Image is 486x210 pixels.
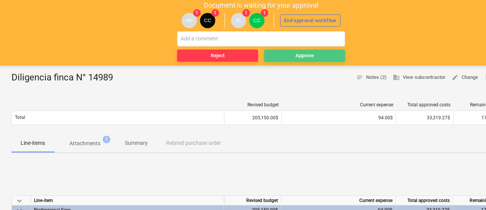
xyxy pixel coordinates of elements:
span: notes [356,74,363,81]
div: 205,150.00$ [224,112,281,124]
div: Diligencia finca N° 14989 [11,72,119,84]
div: 33,319.27$ [396,112,453,124]
button: Approve [264,50,345,62]
iframe: Chat Widget [448,173,486,210]
div: Total approved costs [399,102,450,107]
div: Carlos Cedeno [249,13,265,28]
p: Total [15,114,25,121]
span: CC [204,18,211,23]
p: Attachments [69,139,100,147]
p: Summary [125,139,148,147]
span: keyboard_arrow_down [15,196,24,205]
button: View subcontractor [390,72,449,83]
div: Total approved costs [396,196,453,205]
span: business [393,74,400,81]
span: JC [236,18,242,23]
span: View subcontractor [393,73,446,82]
div: 94.00$ [285,115,393,120]
div: Hercilia Palma [182,13,197,28]
span: edit [452,74,459,81]
span: 1 [242,9,250,17]
span: Change [452,73,478,82]
p: Line-items [21,139,45,147]
div: Javier Cattan [231,13,246,28]
span: CC [253,18,260,23]
button: Reject [177,50,258,62]
button: End approval workflow [280,14,341,27]
span: 1 [103,136,110,143]
div: Revised budget [228,102,279,107]
div: Current expense [285,102,393,107]
span: 1 [193,9,201,17]
input: Add a comment [177,31,345,46]
div: Reject [211,51,224,60]
div: Line-item [31,196,224,205]
div: Revised budget [224,196,281,205]
button: Change [449,72,481,83]
div: Carlos Cedeno [200,13,215,28]
div: End approval workflow [284,16,337,25]
div: Current expense [281,196,396,205]
span: Notes (2) [356,73,387,82]
span: 1 [261,9,268,17]
div: Approve [295,51,314,60]
p: Document is waiting for your approval [204,1,318,10]
button: Notes (2) [353,72,390,83]
span: 1 [212,9,219,17]
span: HP [186,18,193,23]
